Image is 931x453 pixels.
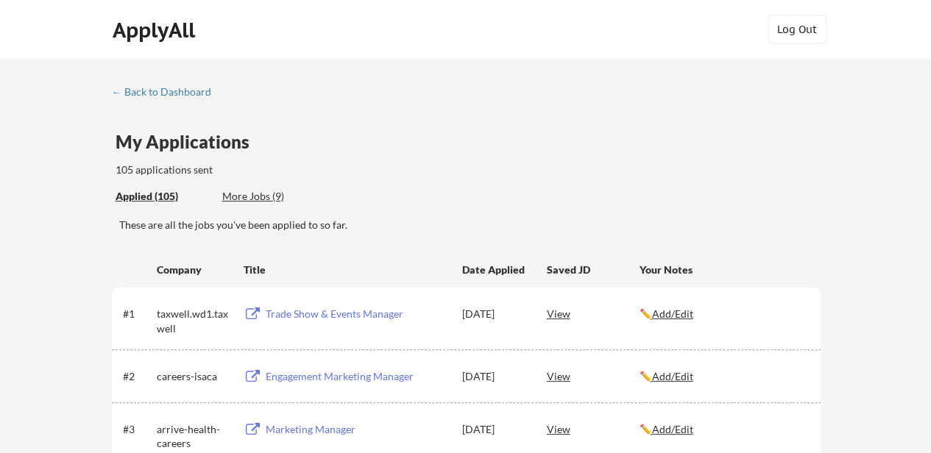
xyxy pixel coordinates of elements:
[547,363,640,389] div: View
[116,189,211,204] div: Applied (105)
[113,18,199,43] div: ApplyAll
[652,423,693,435] u: Add/Edit
[640,263,807,277] div: Your Notes
[266,422,448,437] div: Marketing Manager
[640,369,807,384] div: ✏️
[652,307,693,320] u: Add/Edit
[547,256,640,282] div: Saved JD
[640,422,807,437] div: ✏️
[116,163,400,177] div: 105 applications sent
[652,370,693,382] u: Add/Edit
[123,307,152,321] div: #1
[768,15,826,44] button: Log Out
[462,422,527,437] div: [DATE]
[157,422,230,451] div: arrive-health-careers
[222,189,330,204] div: These are job applications we think you'd be a good fit for, but couldn't apply you to automatica...
[116,133,261,151] div: My Applications
[222,189,330,204] div: More Jobs (9)
[462,369,527,384] div: [DATE]
[547,300,640,327] div: View
[157,369,230,384] div: careers-isaca
[462,307,527,321] div: [DATE]
[112,87,222,97] div: ← Back to Dashboard
[266,369,448,384] div: Engagement Marketing Manager
[123,422,152,437] div: #3
[462,263,527,277] div: Date Applied
[547,415,640,442] div: View
[157,263,230,277] div: Company
[640,307,807,321] div: ✏️
[116,189,211,204] div: These are all the jobs you've been applied to so far.
[244,263,448,277] div: Title
[266,307,448,321] div: Trade Show & Events Manager
[119,218,821,232] div: These are all the jobs you've been applied to so far.
[112,86,222,101] a: ← Back to Dashboard
[157,307,230,335] div: taxwell.wd1.taxwell
[123,369,152,384] div: #2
